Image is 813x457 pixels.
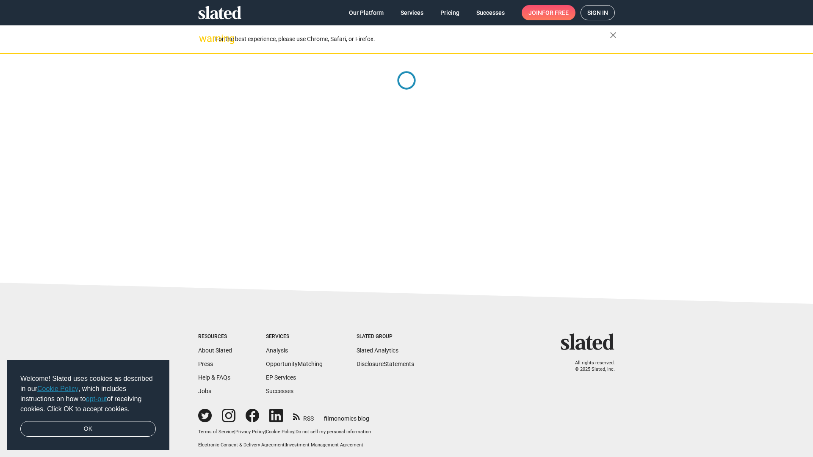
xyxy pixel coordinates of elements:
[296,429,371,435] button: Do not sell my personal information
[294,429,296,435] span: |
[198,333,232,340] div: Resources
[198,442,285,448] a: Electronic Consent & Delivery Agreement
[401,5,423,20] span: Services
[198,388,211,394] a: Jobs
[265,429,266,435] span: |
[581,5,615,20] a: Sign in
[199,33,209,44] mat-icon: warning
[266,333,323,340] div: Services
[470,5,512,20] a: Successes
[266,347,288,354] a: Analysis
[266,388,293,394] a: Successes
[434,5,466,20] a: Pricing
[357,361,414,367] a: DisclosureStatements
[608,30,618,40] mat-icon: close
[357,333,414,340] div: Slated Group
[566,360,615,372] p: All rights reserved. © 2025 Slated, Inc.
[235,429,265,435] a: Privacy Policy
[342,5,390,20] a: Our Platform
[266,374,296,381] a: EP Services
[7,360,169,451] div: cookieconsent
[198,429,234,435] a: Terms of Service
[324,408,369,423] a: filmonomics blog
[285,442,286,448] span: |
[86,395,107,402] a: opt-out
[20,421,156,437] a: dismiss cookie message
[349,5,384,20] span: Our Platform
[587,6,608,20] span: Sign in
[286,442,363,448] a: Investment Management Agreement
[234,429,235,435] span: |
[528,5,569,20] span: Join
[357,347,398,354] a: Slated Analytics
[542,5,569,20] span: for free
[198,374,230,381] a: Help & FAQs
[394,5,430,20] a: Services
[522,5,575,20] a: Joinfor free
[198,361,213,367] a: Press
[293,410,314,423] a: RSS
[266,429,294,435] a: Cookie Policy
[440,5,459,20] span: Pricing
[215,33,610,45] div: For the best experience, please use Chrome, Safari, or Firefox.
[37,385,78,392] a: Cookie Policy
[324,415,334,422] span: film
[198,347,232,354] a: About Slated
[20,374,156,414] span: Welcome! Slated uses cookies as described in our , which includes instructions on how to of recei...
[476,5,505,20] span: Successes
[266,361,323,367] a: OpportunityMatching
